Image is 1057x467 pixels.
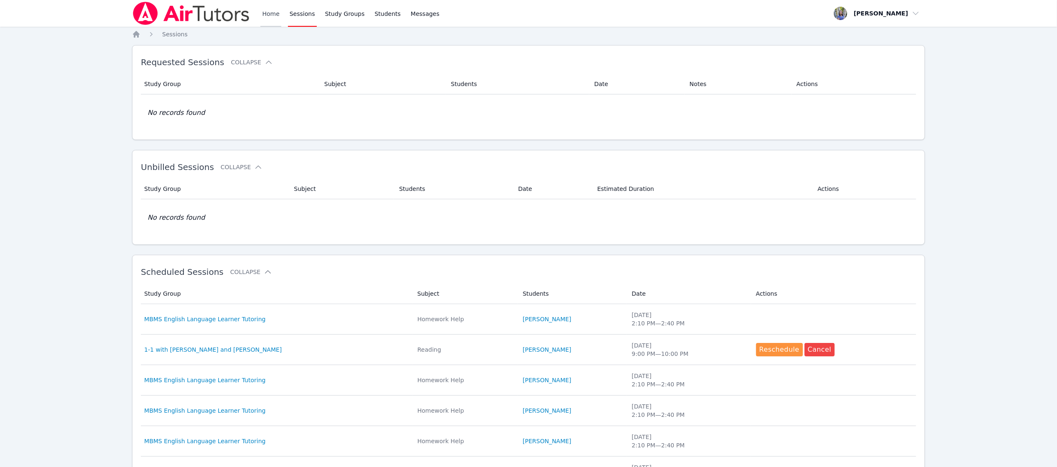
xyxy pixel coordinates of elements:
th: Date [589,74,685,94]
a: [PERSON_NAME] [523,406,571,415]
th: Notes [685,74,792,94]
th: Students [394,179,513,199]
div: [DATE] 2:10 PM — 2:40 PM [632,402,746,419]
div: Homework Help [418,437,513,445]
a: [PERSON_NAME] [523,315,571,323]
div: Homework Help [418,376,513,384]
tr: 1-1 with [PERSON_NAME] and [PERSON_NAME]Reading[PERSON_NAME][DATE]9:00 PM—10:00 PMRescheduleCancel [141,335,916,365]
td: No records found [141,94,916,131]
th: Subject [289,179,394,199]
span: Requested Sessions [141,57,224,67]
a: [PERSON_NAME] [523,437,571,445]
th: Actions [792,74,916,94]
tr: MBMS English Language Learner TutoringHomework Help[PERSON_NAME][DATE]2:10 PM—2:40 PM [141,396,916,426]
th: Study Group [141,179,289,199]
a: MBMS English Language Learner Tutoring [144,376,265,384]
th: Estimated Duration [592,179,812,199]
div: Homework Help [418,315,513,323]
th: Study Group [141,284,412,304]
th: Study Group [141,74,319,94]
img: Air Tutors [132,2,250,25]
button: Collapse [230,268,272,276]
div: [DATE] 2:10 PM — 2:40 PM [632,372,746,388]
button: Collapse [231,58,273,66]
tr: MBMS English Language Learner TutoringHomework Help[PERSON_NAME][DATE]2:10 PM—2:40 PM [141,304,916,335]
th: Students [446,74,589,94]
div: Reading [418,345,513,354]
div: [DATE] 2:10 PM — 2:40 PM [632,433,746,449]
nav: Breadcrumb [132,30,925,38]
a: [PERSON_NAME] [523,345,571,354]
div: Homework Help [418,406,513,415]
a: MBMS English Language Learner Tutoring [144,406,265,415]
th: Subject [319,74,446,94]
span: Messages [411,10,440,18]
div: [DATE] 2:10 PM — 2:40 PM [632,311,746,327]
th: Students [518,284,627,304]
tr: MBMS English Language Learner TutoringHomework Help[PERSON_NAME][DATE]2:10 PM—2:40 PM [141,426,916,457]
span: Scheduled Sessions [141,267,224,277]
div: [DATE] 9:00 PM — 10:00 PM [632,341,746,358]
a: [PERSON_NAME] [523,376,571,384]
a: 1-1 with [PERSON_NAME] and [PERSON_NAME] [144,345,282,354]
a: Sessions [162,30,188,38]
button: Cancel [805,343,835,356]
a: MBMS English Language Learner Tutoring [144,315,265,323]
th: Date [627,284,751,304]
tr: MBMS English Language Learner TutoringHomework Help[PERSON_NAME][DATE]2:10 PM—2:40 PM [141,365,916,396]
span: Sessions [162,31,188,38]
th: Date [513,179,592,199]
a: MBMS English Language Learner Tutoring [144,437,265,445]
th: Actions [812,179,916,199]
th: Subject [413,284,518,304]
th: Actions [751,284,916,304]
button: Reschedule [756,343,803,356]
td: No records found [141,199,916,236]
button: Collapse [221,163,262,171]
span: Unbilled Sessions [141,162,214,172]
